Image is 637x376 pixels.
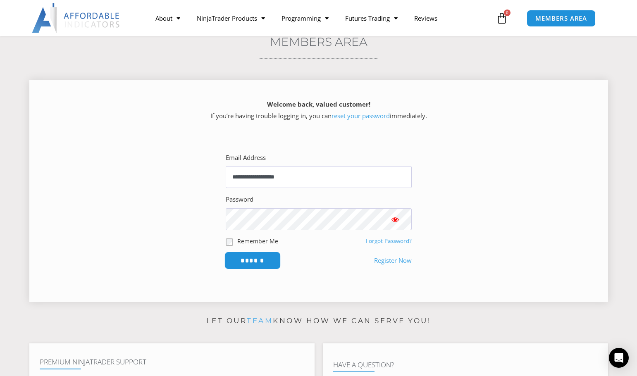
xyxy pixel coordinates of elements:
[237,237,278,245] label: Remember Me
[609,348,629,368] div: Open Intercom Messenger
[379,208,412,230] button: Show password
[226,152,266,164] label: Email Address
[270,35,367,49] a: Members Area
[374,255,412,267] a: Register Now
[32,3,121,33] img: LogoAI | Affordable Indicators – NinjaTrader
[273,9,337,28] a: Programming
[147,9,188,28] a: About
[333,361,598,369] h4: Have A Question?
[366,237,412,245] a: Forgot Password?
[527,10,596,27] a: MEMBERS AREA
[29,314,608,328] p: Let our know how we can serve you!
[247,317,273,325] a: team
[147,9,494,28] nav: Menu
[504,10,511,16] span: 0
[332,112,390,120] a: reset your password
[535,15,587,21] span: MEMBERS AREA
[484,6,520,30] a: 0
[267,100,370,108] strong: Welcome back, valued customer!
[188,9,273,28] a: NinjaTrader Products
[406,9,446,28] a: Reviews
[40,358,304,366] h4: Premium NinjaTrader Support
[226,194,253,205] label: Password
[337,9,406,28] a: Futures Trading
[44,99,594,122] p: If you’re having trouble logging in, you can immediately.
